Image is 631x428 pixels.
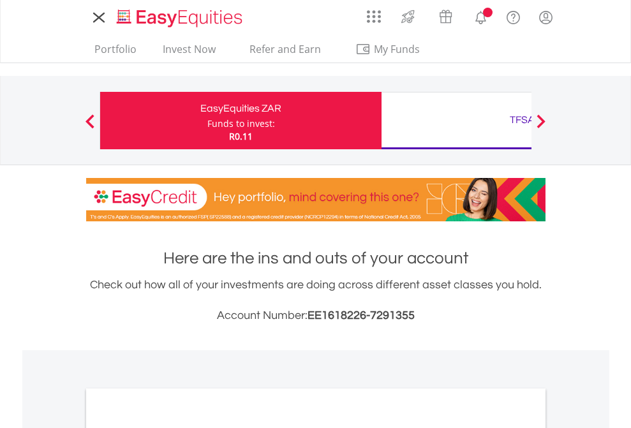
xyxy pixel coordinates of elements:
div: Funds to invest: [207,117,275,130]
a: AppsGrid [359,3,389,24]
span: R0.11 [229,130,253,142]
a: Refer and Earn [237,43,334,63]
a: Invest Now [158,43,221,63]
h3: Account Number: [86,307,546,325]
a: My Profile [530,3,562,31]
span: Refer and Earn [249,42,321,56]
img: EasyEquities_Logo.png [114,8,248,29]
a: FAQ's and Support [497,3,530,29]
div: Check out how all of your investments are doing across different asset classes you hold. [86,276,546,325]
img: grid-menu-icon.svg [367,10,381,24]
img: vouchers-v2.svg [435,6,456,27]
span: EE1618226-7291355 [308,309,415,321]
img: EasyCredit Promotion Banner [86,178,546,221]
a: Vouchers [427,3,464,27]
img: thrive-v2.svg [397,6,419,27]
button: Next [528,121,554,133]
h1: Here are the ins and outs of your account [86,247,546,270]
a: Portfolio [89,43,142,63]
a: Notifications [464,3,497,29]
a: Home page [112,3,248,29]
span: My Funds [355,41,439,57]
div: EasyEquities ZAR [108,100,374,117]
button: Previous [77,121,103,133]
